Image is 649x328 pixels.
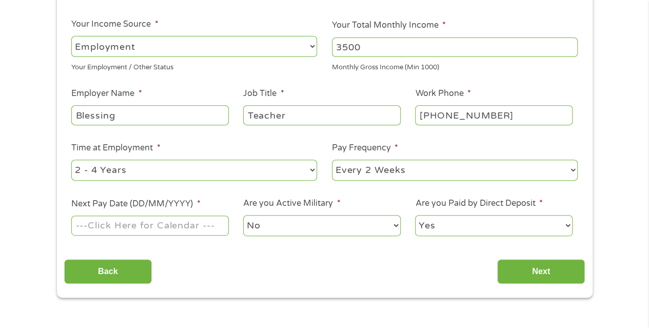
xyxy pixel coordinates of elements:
[71,59,317,73] div: Your Employment / Other Status
[71,105,228,125] input: Walmart
[71,143,160,153] label: Time at Employment
[71,199,200,209] label: Next Pay Date (DD/MM/YYYY)
[332,37,578,57] input: 1800
[415,88,470,99] label: Work Phone
[71,19,158,30] label: Your Income Source
[64,259,152,284] input: Back
[243,198,340,209] label: Are you Active Military
[332,143,398,153] label: Pay Frequency
[243,88,284,99] label: Job Title
[415,198,542,209] label: Are you Paid by Direct Deposit
[332,59,578,73] div: Monthly Gross Income (Min 1000)
[71,88,142,99] label: Employer Name
[243,105,400,125] input: Cashier
[71,216,228,235] input: ---Click Here for Calendar ---
[415,105,572,125] input: (231) 754-4010
[332,20,446,31] label: Your Total Monthly Income
[497,259,585,284] input: Next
